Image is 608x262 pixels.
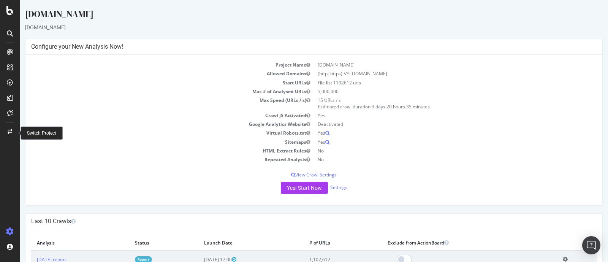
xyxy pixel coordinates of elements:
th: Exclude from ActionBoard [362,235,537,251]
div: [DOMAIN_NAME] [5,8,583,24]
td: Start URLs [11,78,294,87]
h4: Configure your New Analysis Now! [11,43,577,51]
td: Virtual Robots.txt [11,129,294,137]
td: Max Speed (URLs / s) [11,96,294,111]
td: File list 1102612 urls [294,78,577,87]
td: (http|https)://*.[DOMAIN_NAME] [294,69,577,78]
th: Status [109,235,178,251]
h4: Last 10 Crawls [11,218,577,225]
button: Yes! Start Now [261,182,308,194]
td: Repeated Analysis [11,155,294,164]
td: No [294,146,577,155]
td: 15 URLs / s Estimated crawl duration: [294,96,577,111]
div: [DOMAIN_NAME] [5,24,583,31]
td: Crawl JS Activated [11,111,294,120]
th: Analysis [11,235,109,251]
td: Allowed Domains [11,69,294,78]
td: Max # of Analysed URLs [11,87,294,96]
a: Settings [310,184,328,191]
div: Switch Project [27,130,56,137]
td: Sitemaps [11,138,294,146]
td: Deactivated [294,120,577,129]
td: Yes [294,111,577,120]
div: Open Intercom Messenger [582,236,600,254]
p: View Crawl Settings [11,171,577,178]
td: HTML Extract Rules [11,146,294,155]
span: 3 days 20 hours 35 minutes [352,103,410,110]
th: # of URLs [284,235,362,251]
td: Yes [294,129,577,137]
td: Project Name [11,60,294,69]
td: [DOMAIN_NAME] [294,60,577,69]
td: Google Analytics Website [11,120,294,129]
td: Yes [294,138,577,146]
td: No [294,155,577,164]
td: 5,000,000 [294,87,577,96]
th: Launch Date [179,235,284,251]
